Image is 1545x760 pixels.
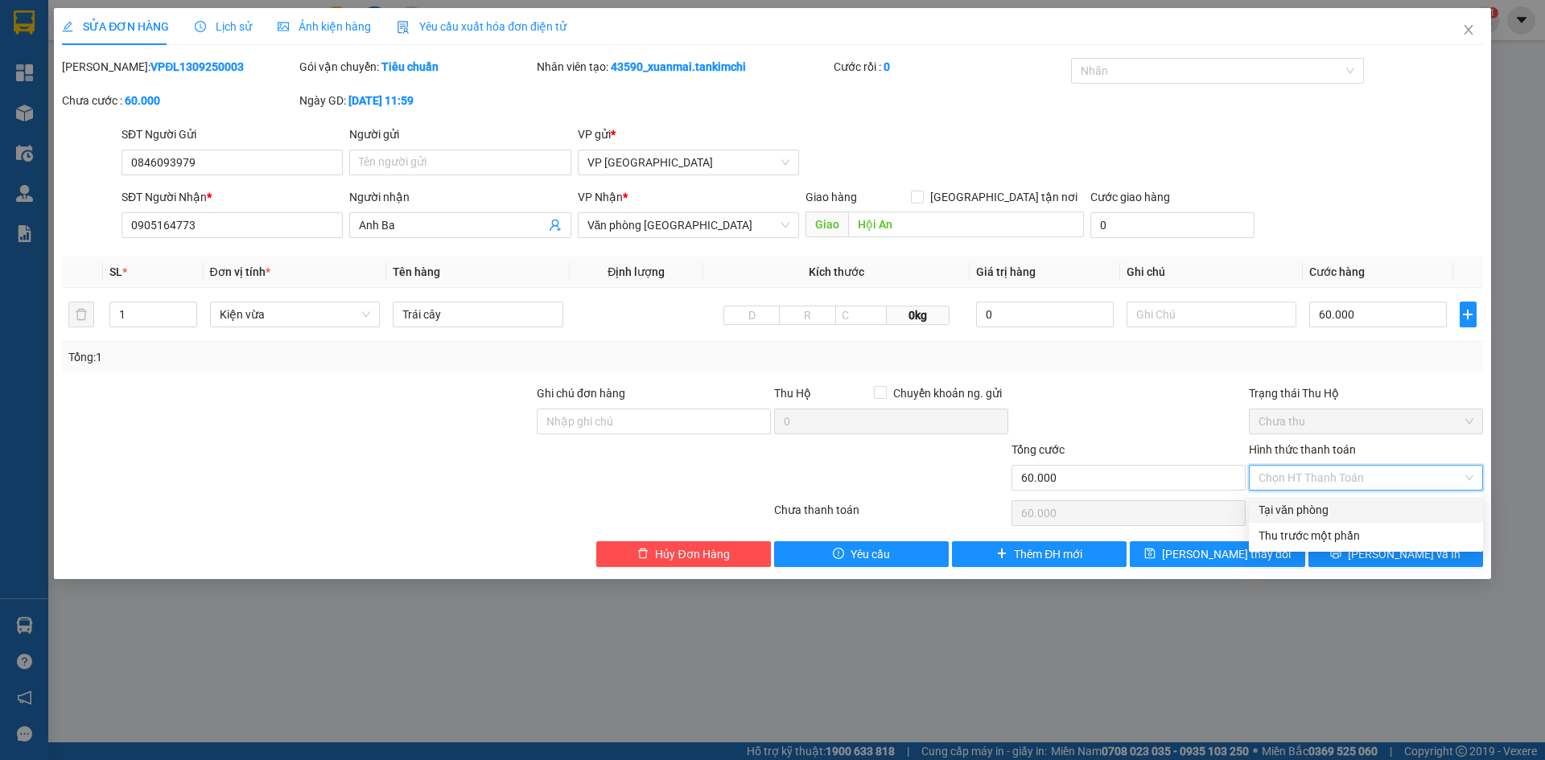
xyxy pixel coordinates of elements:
[578,125,799,143] div: VP gửi
[952,541,1127,567] button: plusThêm ĐH mới
[348,94,414,107] b: [DATE] 11:59
[62,92,296,109] div: Chưa cước :
[1249,384,1483,402] div: Trạng thái Thu Hộ
[1249,443,1356,456] label: Hình thức thanh toán
[1130,541,1304,567] button: save[PERSON_NAME] thay đổi
[1330,548,1341,561] span: printer
[774,387,811,400] span: Thu Hộ
[1162,545,1291,563] span: [PERSON_NAME] thay đổi
[109,265,122,278] span: SL
[774,541,949,567] button: exclamation-circleYêu cầu
[1348,545,1461,563] span: [PERSON_NAME] và In
[809,265,864,278] span: Kích thước
[220,302,371,327] span: Kiện vừa
[62,21,73,32] span: edit
[122,188,343,206] div: SĐT Người Nhận
[349,188,571,206] div: Người nhận
[537,387,625,400] label: Ghi chú đơn hàng
[299,92,534,109] div: Ngày GD:
[195,21,206,32] span: clock-circle
[1144,548,1156,561] span: save
[1461,308,1476,321] span: plus
[62,20,169,33] span: SỬA ĐƠN HÀNG
[195,20,252,33] span: Lịch sử
[381,60,439,73] b: Tiêu chuẩn
[887,384,1008,402] span: Chuyển khoản ng. gửi
[278,21,289,32] span: picture
[1090,191,1170,203] label: Cước giao hàng
[68,348,596,366] div: Tổng: 1
[835,306,887,325] input: C
[537,409,771,434] input: Ghi chú đơn hàng
[1014,545,1082,563] span: Thêm ĐH mới
[122,125,343,143] div: SĐT Người Gửi
[393,265,440,278] span: Tên hàng
[549,219,562,232] span: user-add
[1309,265,1365,278] span: Cước hàng
[851,545,890,563] span: Yêu cầu
[924,188,1084,206] span: [GEOGRAPHIC_DATA] tận nơi
[848,212,1084,237] input: Dọc đường
[834,58,1068,76] div: Cước rồi :
[125,94,160,107] b: 60.000
[393,302,563,327] input: VD: Bàn, Ghế
[1259,466,1473,490] span: Chọn HT Thanh Toán
[210,265,270,278] span: Đơn vị tính
[1120,257,1304,288] th: Ghi chú
[1259,409,1473,433] span: Chưa thu
[833,548,844,561] span: exclamation-circle
[779,306,836,325] input: R
[68,302,94,327] button: delete
[884,60,890,73] b: 0
[397,20,566,33] span: Yêu cầu xuất hóa đơn điện tử
[637,548,649,561] span: delete
[723,306,781,325] input: D
[578,191,623,203] span: VP Nhận
[62,58,296,76] div: [PERSON_NAME]:
[772,501,1010,529] div: Chưa thanh toán
[596,541,771,567] button: deleteHủy Đơn Hàng
[587,150,789,175] span: VP Đà Lạt
[1090,212,1255,238] input: Cước giao hàng
[805,212,848,237] span: Giao
[611,60,746,73] b: 43590_xuanmai.tankimchi
[655,545,729,563] span: Hủy Đơn Hàng
[1308,541,1483,567] button: printer[PERSON_NAME] và In
[1462,23,1475,36] span: close
[537,58,830,76] div: Nhân viên tạo:
[1127,302,1297,327] input: Ghi Chú
[608,265,665,278] span: Định lượng
[1259,527,1473,544] div: Thu trước một phần
[349,125,571,143] div: Người gửi
[976,265,1036,278] span: Giá trị hàng
[1446,8,1491,53] button: Close
[887,306,950,325] span: 0kg
[996,548,1007,561] span: plus
[587,213,789,237] span: Văn phòng Đà Nẵng
[805,191,857,203] span: Giao hàng
[397,21,410,34] img: icon
[150,60,244,73] b: VPĐL1309250003
[299,58,534,76] div: Gói vận chuyển:
[278,20,371,33] span: Ảnh kiện hàng
[1460,302,1477,327] button: plus
[1011,443,1065,456] span: Tổng cước
[1259,501,1473,519] div: Tại văn phòng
